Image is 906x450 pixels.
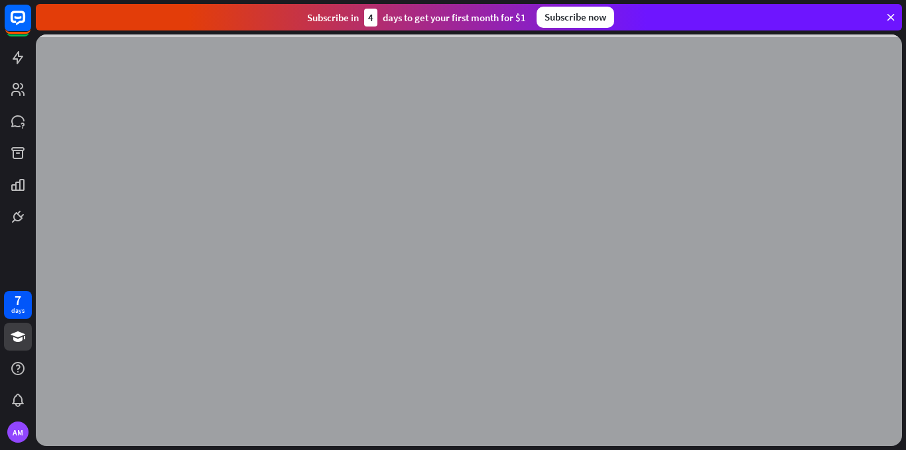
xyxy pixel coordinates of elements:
div: 7 [15,294,21,306]
div: Subscribe in days to get your first month for $1 [307,9,526,27]
div: 4 [364,9,377,27]
div: Subscribe now [537,7,614,28]
a: 7 days [4,291,32,319]
div: AM [7,422,29,443]
div: days [11,306,25,315]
